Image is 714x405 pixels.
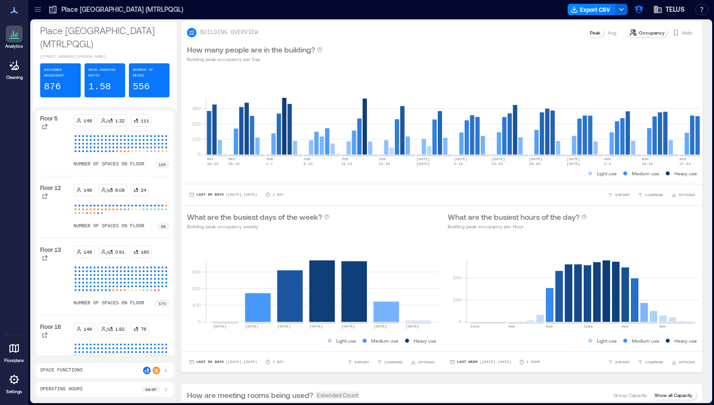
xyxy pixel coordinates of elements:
tspan: 200 [192,121,201,127]
p: 146 [84,186,92,194]
p: Floor 16 [40,323,61,330]
p: / [106,248,108,256]
p: 58 [161,224,166,229]
span: EXPORT [355,359,369,365]
p: 6.08 [115,186,125,194]
p: Heavy use [674,170,697,177]
tspan: 100 [453,297,461,302]
p: Medium use [632,170,659,177]
text: 8am [546,324,553,328]
p: Place [GEOGRAPHIC_DATA] (MTRLPQGL) [40,24,170,50]
text: 8-14 [304,162,313,166]
span: COMPARE [384,359,403,365]
a: Analytics [2,23,26,52]
tspan: 0 [198,319,201,324]
p: Avg [608,29,616,36]
tspan: 100 [192,302,201,308]
button: Last Week |[DATE]-[DATE] [448,357,513,367]
p: [STREET_ADDRESS][PERSON_NAME] [40,54,170,60]
text: 12am [470,324,479,328]
text: 4am [508,324,515,328]
p: How many people are in the building? [187,44,315,55]
button: Last 90 Days |[DATE]-[DATE] [187,357,259,367]
text: JUN [304,157,311,161]
text: 17-23 [680,162,691,166]
p: 146 [84,325,92,333]
p: What are the busiest days of the week? [187,211,322,223]
tspan: 0 [198,151,201,157]
button: Export CSV [568,4,616,15]
p: What are the busiest hours of the day? [448,211,579,223]
tspan: 300 [192,269,201,275]
tspan: 0 [459,319,461,324]
p: 111 [141,117,149,124]
text: MAY [229,157,236,161]
text: [DATE] [416,157,430,161]
p: 1 Day [272,359,284,365]
p: 0.91 [115,248,125,256]
text: [DATE] [245,324,259,328]
p: number of spaces on floor [74,300,144,307]
button: EXPORT [606,190,632,199]
text: [DATE] [406,324,419,328]
p: 146 [84,117,92,124]
button: COMPARE [375,357,405,367]
p: Building peak occupancy per Day [187,55,323,63]
p: number of spaces on floor [74,223,144,230]
p: 876 [44,80,61,94]
p: / [106,117,108,124]
text: 12pm [584,324,593,328]
button: EXPORT [345,357,371,367]
p: 125 [159,162,166,167]
button: OPTIONS [408,357,436,367]
text: [DATE] [277,324,291,328]
text: [DATE] [529,157,543,161]
p: 9a - 5p [145,387,156,392]
text: 8pm [659,324,666,328]
text: 20-26 [529,162,540,166]
text: 3-9 [604,162,611,166]
p: / [106,186,108,194]
text: [DATE] [454,157,467,161]
p: Heavy use [414,337,436,345]
span: OPTIONS [679,192,695,198]
p: Building peak occupancy weekly [187,223,330,230]
text: JUN [341,157,348,161]
p: Analytics [5,43,23,49]
text: AUG [604,157,611,161]
p: How are meeting rooms being used? [187,389,313,401]
p: Assigned Headcount [44,67,77,78]
p: 173 [159,301,166,306]
text: 1-7 [266,162,273,166]
a: Floorplans [1,337,27,366]
button: COMPARE [636,357,665,367]
p: 1 Day [272,192,284,198]
span: Extended Count [315,391,360,399]
span: OPTIONS [418,359,434,365]
button: OPTIONS [669,190,697,199]
p: Operating Hours [40,386,83,393]
a: Cleaning [2,54,26,83]
span: TELUS [665,5,685,14]
span: COMPARE [645,359,663,365]
button: EXPORT [606,357,632,367]
text: MAY [207,157,214,161]
text: 10-16 [642,162,653,166]
p: Light use [597,170,617,177]
span: EXPORT [615,192,630,198]
text: 15-21 [341,162,353,166]
p: 1.32 [115,117,125,124]
text: JUN [266,157,273,161]
p: 160 [141,248,149,256]
p: Floor 13 [40,246,61,253]
p: Building peak occupancy per Hour [448,223,587,230]
text: [DATE] [567,162,580,166]
button: OPTIONS [669,357,697,367]
p: Settings [6,389,22,395]
p: / [106,325,108,333]
p: 24 [141,186,146,194]
p: Place [GEOGRAPHIC_DATA] (MTRLPQGL) [61,5,183,14]
tspan: 100 [192,136,201,142]
button: Last 90 Days |[DATE]-[DATE] [187,190,259,199]
p: BUILDING OVERVIEW [200,29,258,36]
